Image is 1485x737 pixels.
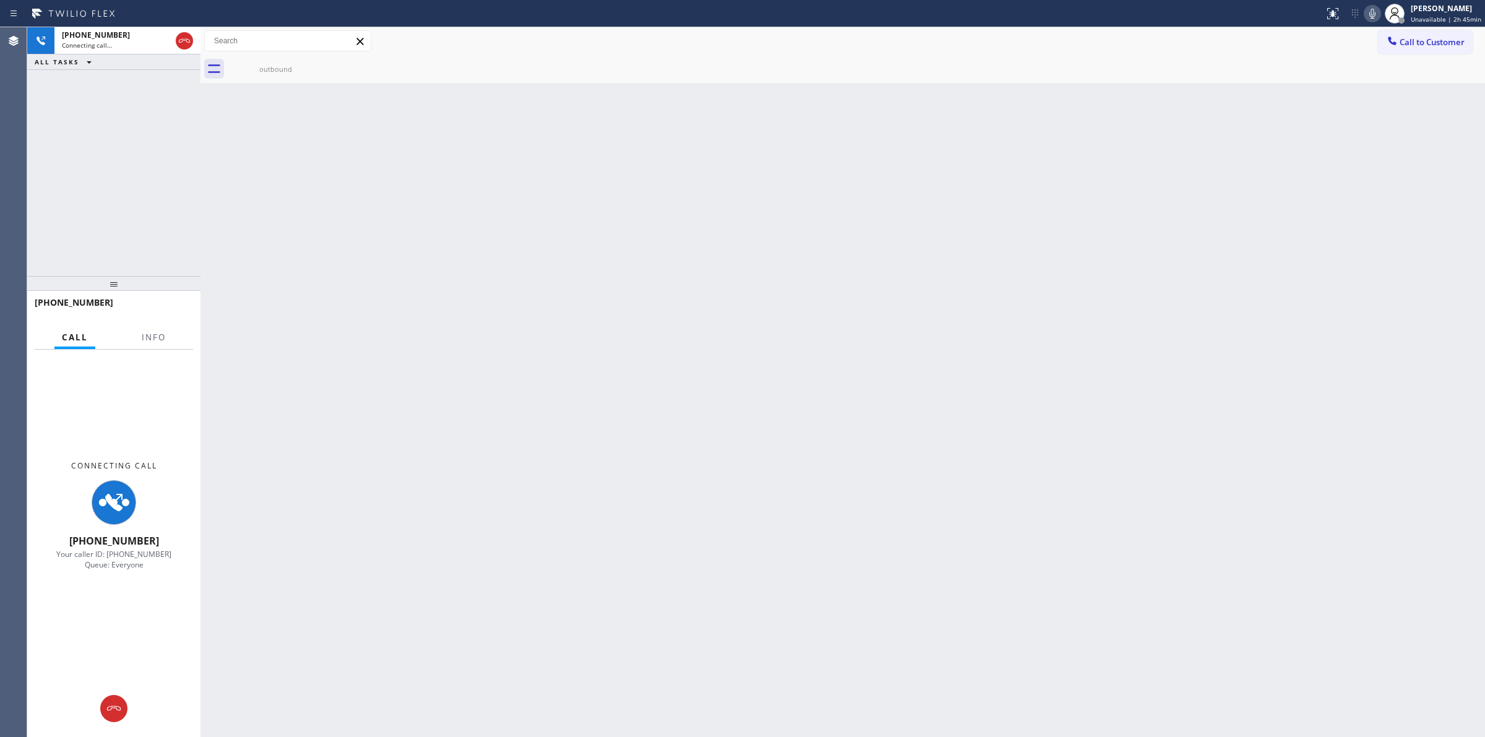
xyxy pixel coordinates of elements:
span: [PHONE_NUMBER] [62,30,130,40]
button: Hang up [100,695,127,722]
span: Unavailable | 2h 45min [1411,15,1481,24]
button: Mute [1364,5,1381,22]
span: Connecting call… [62,41,112,50]
span: [PHONE_NUMBER] [69,534,159,548]
button: Call to Customer [1378,30,1473,54]
button: Info [134,325,173,350]
span: [PHONE_NUMBER] [35,296,113,308]
span: Info [142,332,166,343]
span: Your caller ID: [PHONE_NUMBER] Queue: Everyone [56,549,171,570]
input: Search [205,31,371,51]
button: Hang up [176,32,193,50]
span: Connecting Call [71,460,157,471]
button: ALL TASKS [27,54,104,69]
span: Call to Customer [1400,37,1465,48]
span: Call [62,332,88,343]
div: outbound [229,64,322,74]
button: Call [54,325,95,350]
span: ALL TASKS [35,58,79,66]
div: [PERSON_NAME] [1411,3,1481,14]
